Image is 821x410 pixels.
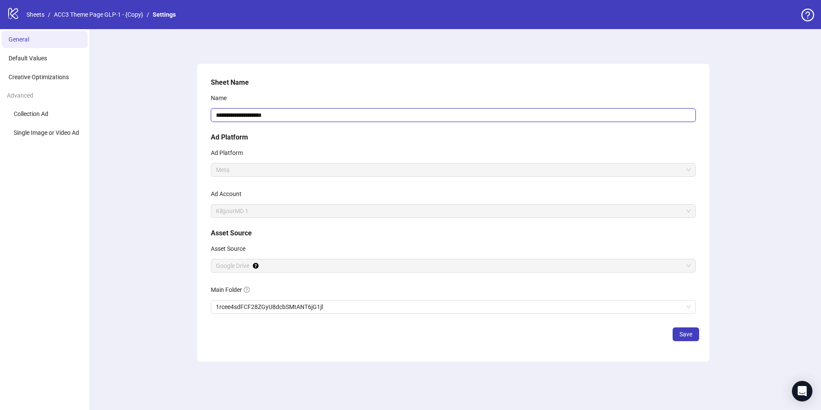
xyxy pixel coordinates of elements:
[147,10,149,19] li: /
[211,108,696,122] input: Name
[211,91,232,105] label: Name
[244,287,250,293] span: question-circle
[211,146,248,160] label: Ad Platform
[14,110,48,117] span: Collection Ad
[211,283,255,297] label: Main Folder
[673,327,699,341] button: Save
[211,228,696,238] h5: Asset Source
[9,55,47,62] span: Default Values
[211,77,696,88] h5: Sheet Name
[211,242,251,256] label: Asset Source
[216,300,691,313] span: 1rcee4sdFCF28ZGyU8dcbSMtANT6jG1jl
[211,187,247,201] label: Ad Account
[151,10,177,19] a: Settings
[9,36,29,43] span: General
[679,331,692,338] span: Save
[52,10,145,19] a: ACC3 Theme Page GLP-1 - {Copy}
[48,10,50,19] li: /
[801,9,814,21] span: question-circle
[25,10,46,19] a: Sheets
[252,262,260,270] div: Tooltip anchor
[216,259,691,272] span: Google Drive
[211,132,696,143] h5: Ad Platform
[216,205,691,217] span: KilgourMD 1
[216,163,691,176] span: Meta
[14,129,79,136] span: Single Image or Video Ad
[9,74,69,80] span: Creative Optimizations
[792,381,812,401] div: Open Intercom Messenger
